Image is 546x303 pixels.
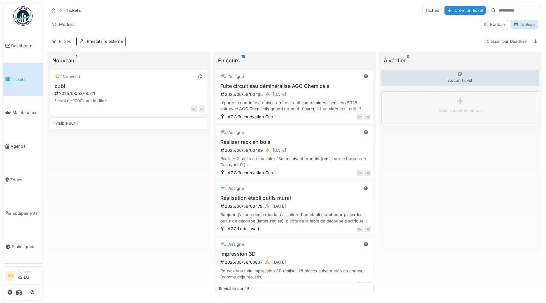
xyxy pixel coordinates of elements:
[12,76,41,82] span: Tickets
[228,170,277,176] div: AGC Technovation Cen...
[444,6,486,15] div: Créer un ticket
[18,269,41,274] div: Manager
[12,244,41,250] span: Statistiques
[10,177,41,183] span: Zones
[63,7,83,13] strong: Tickets
[220,258,371,266] div: 2025/08/58/00637
[228,241,244,247] div: Assigné
[52,57,205,64] div: Nouveau
[228,114,277,120] div: AGC Technovation Cen...
[228,282,277,288] div: AGC Technovation Cen...
[218,156,371,168] div: Réaliser 2 racks en multiplex 18mm suivant croquis (remis sur le bureau de Decuyper P.). Attentio...
[218,100,371,112] div: réparer la conduite au niveau fuite circuit eau déminéralisée labo 5925 voir avec AGC Chemicals q...
[357,226,363,232] div: BV
[53,120,78,126] div: 1 visible sur 1
[87,38,123,44] div: Prestataire externe
[11,143,41,149] span: Agenda
[484,37,529,46] div: Classer par Deadline
[3,29,43,63] a: Dashboard
[228,74,244,80] div: Assigné
[5,271,15,281] li: RD
[218,251,371,257] h3: impression 3D
[218,268,371,280] div: Pouvez vous via impression 3D réaliser 25 pièces suivant plan en annexe (comme déjà réalisés)
[54,90,205,97] div: 2025/08/58/00711
[53,98,205,104] div: 1 cubi de 1000L acide dilué
[357,114,363,120] div: KR
[3,230,43,264] a: Statistiques
[13,6,33,26] img: Badge_color-CXgf-gQk.svg
[218,195,371,201] h3: Réalisation établi outils mural
[218,285,249,291] div: 19 visible sur 19
[199,105,205,112] div: JR
[18,269,41,283] li: R2 D2
[63,74,80,80] div: Nouveau
[228,185,244,191] div: Assigné
[11,43,41,49] span: Dashboard
[407,57,410,64] sup: 0
[53,83,205,89] h3: cubi
[5,269,41,284] a: RD ManagerR2 D2
[220,90,371,98] div: 2025/06/58/00485
[384,57,537,64] div: À vérifier
[484,21,505,27] div: Kanban
[3,63,43,96] a: Tickets
[272,259,286,265] div: [DATE]
[49,37,74,46] div: Filtres
[3,163,43,197] a: Zones
[228,129,244,136] div: Assigné
[3,197,43,230] a: Équipements
[12,210,41,216] span: Équipements
[438,107,482,113] div: Créer une intervention
[218,212,371,224] div: Bonjour, j'ai une demande de réalisation d'un établi mural pour placer les outils de découpe (lat...
[220,202,371,210] div: 2025/06/58/00479
[273,147,286,153] div: [DATE]
[76,57,77,64] sup: 1
[364,226,371,232] div: PD
[422,6,442,15] div: Tâches
[228,226,259,232] div: AGC Lodelinsart
[218,139,371,145] h3: Réaliser rack en bois
[241,57,245,64] sup: 19
[357,282,363,288] div: EJ
[272,203,286,209] div: [DATE]
[3,96,43,130] a: Maintenance
[220,146,371,154] div: 2025/06/58/00499
[49,20,79,29] div: Modèles
[273,91,286,97] div: [DATE]
[191,105,197,112] div: JG
[12,110,41,116] span: Maintenance
[3,129,43,163] a: Agenda
[364,114,371,120] div: PD
[218,83,371,89] h3: Fuite circuit eau déminéralise AGC Chemicals
[381,70,539,86] div: Aucun ticket
[364,282,371,288] div: PD
[357,170,363,176] div: EB
[513,21,535,27] div: Tableau
[364,170,371,176] div: PD
[218,57,371,64] div: En cours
